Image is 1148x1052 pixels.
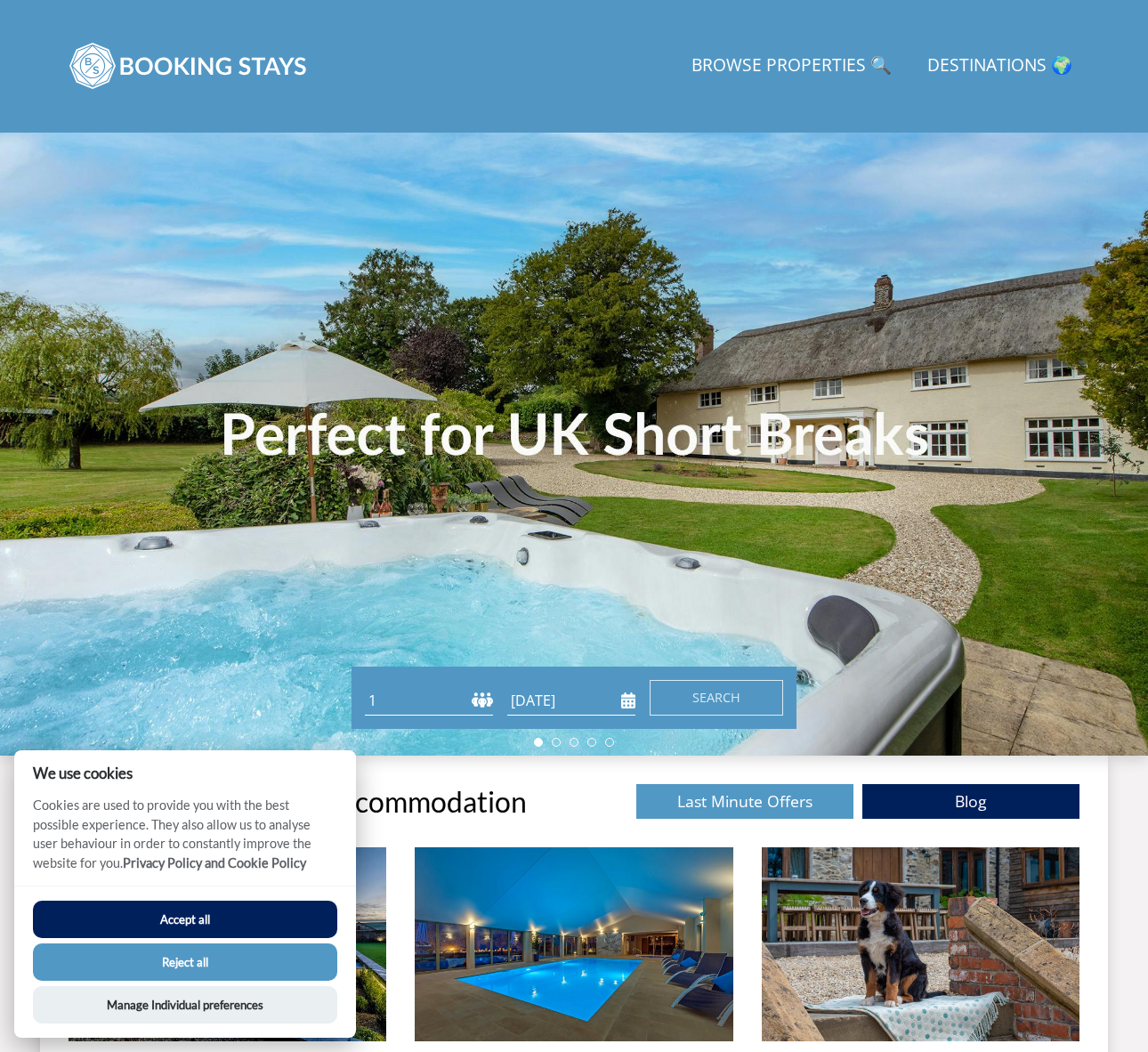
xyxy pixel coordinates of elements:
a: Last Minute Offers [636,784,853,819]
img: 'Properties With Indoor Pools' - Large Group Accommodation Holiday Ideas [415,847,732,1041]
a: Blog [862,784,1079,819]
button: Manage Individual preferences [33,986,337,1024]
a: Privacy Policy and Cookie Policy [123,855,306,870]
a: Destinations 🌍 [920,46,1079,86]
p: Cookies are used to provide you with the best possible experience. They also allow us to analyse ... [14,796,356,886]
a: Browse Properties 🔍 [684,46,899,86]
span: Search [692,689,740,706]
img: BookingStays [69,21,309,110]
button: Accept all [33,901,337,938]
img: 'Dog Friendly Holiday ' - Large Group Accommodation Holiday Ideas [762,847,1079,1041]
h2: We use cookies [14,765,356,781]
input: Arrival Date [507,686,635,716]
button: Reject all [33,943,337,981]
button: Search [650,680,783,716]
